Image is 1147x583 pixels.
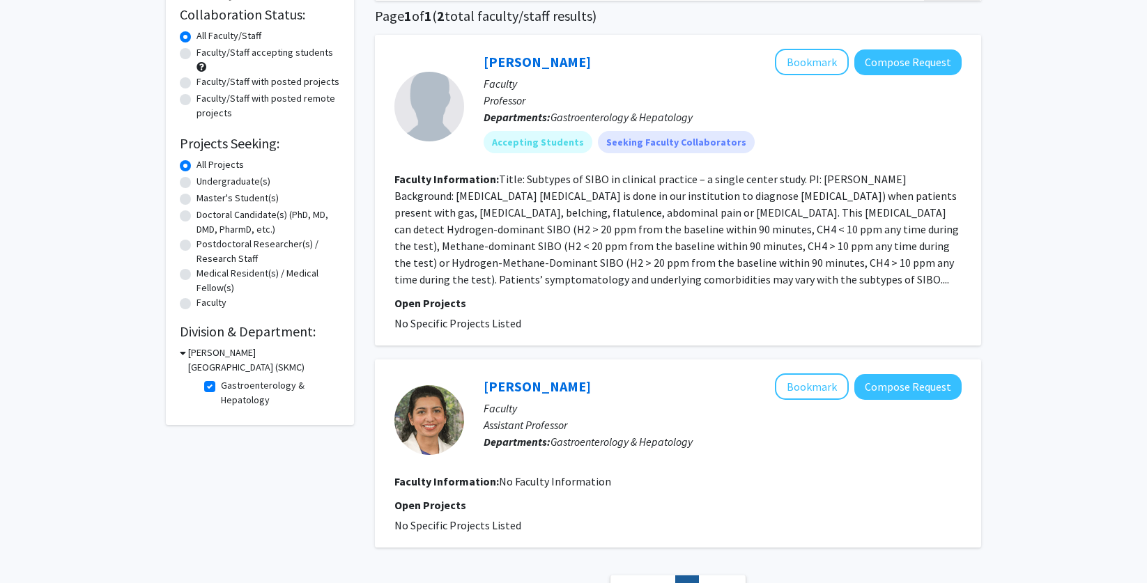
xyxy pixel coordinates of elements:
[484,400,962,417] p: Faculty
[394,518,521,532] span: No Specific Projects Listed
[484,417,962,433] p: Assistant Professor
[394,172,959,286] fg-read-more: Title: Subtypes of SIBO in clinical practice – a single center study. PI: [PERSON_NAME] Backgroun...
[10,520,59,573] iframe: Chat
[197,91,340,121] label: Faculty/Staff with posted remote projects
[197,295,226,310] label: Faculty
[197,45,333,60] label: Faculty/Staff accepting students
[180,6,340,23] h2: Collaboration Status:
[221,378,337,407] label: Gastroenterology & Hepatology
[484,53,591,70] a: [PERSON_NAME]
[394,172,499,186] b: Faculty Information:
[394,474,499,488] b: Faculty Information:
[551,435,693,449] span: Gastroenterology & Hepatology
[188,345,340,375] h3: [PERSON_NAME][GEOGRAPHIC_DATA] (SKMC)
[484,378,591,395] a: [PERSON_NAME]
[197,237,340,266] label: Postdoctoral Researcher(s) / Research Staff
[484,131,592,153] mat-chip: Accepting Students
[197,75,339,89] label: Faculty/Staff with posted projects
[375,8,981,24] h1: Page of ( total faculty/staff results)
[424,7,432,24] span: 1
[180,323,340,340] h2: Division & Department:
[854,49,962,75] button: Compose Request to Monjur Ahmed
[775,49,849,75] button: Add Monjur Ahmed to Bookmarks
[551,110,693,124] span: Gastroenterology & Hepatology
[484,110,551,124] b: Departments:
[598,131,755,153] mat-chip: Seeking Faculty Collaborators
[197,208,340,237] label: Doctoral Candidate(s) (PhD, MD, DMD, PharmD, etc.)
[484,435,551,449] b: Departments:
[854,374,962,400] button: Compose Request to Raina Shivashankar
[394,295,962,311] p: Open Projects
[394,497,962,513] p: Open Projects
[484,92,962,109] p: Professor
[197,191,279,205] label: Master's Student(s)
[775,373,849,400] button: Add Raina Shivashankar to Bookmarks
[197,174,270,189] label: Undergraduate(s)
[404,7,412,24] span: 1
[499,474,611,488] span: No Faculty Information
[437,7,445,24] span: 2
[180,135,340,152] h2: Projects Seeking:
[197,29,261,43] label: All Faculty/Staff
[197,157,244,172] label: All Projects
[197,266,340,295] label: Medical Resident(s) / Medical Fellow(s)
[484,75,962,92] p: Faculty
[394,316,521,330] span: No Specific Projects Listed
